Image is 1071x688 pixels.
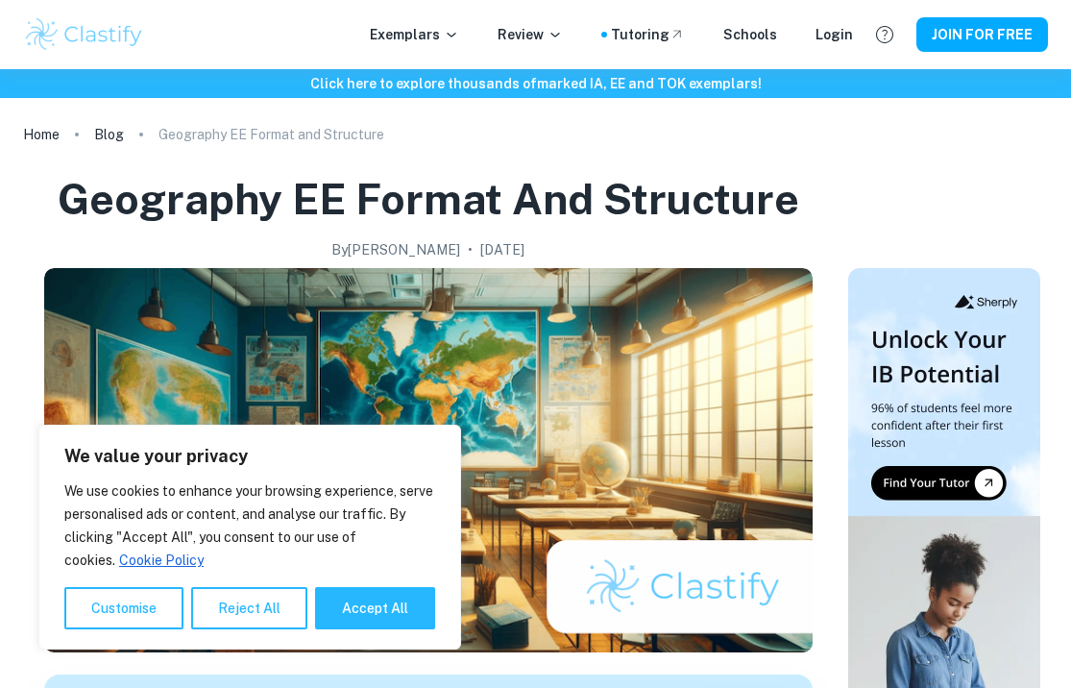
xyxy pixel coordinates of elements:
[64,587,183,629] button: Customise
[64,445,435,468] p: We value your privacy
[498,24,563,45] p: Review
[191,587,307,629] button: Reject All
[38,425,461,650] div: We value your privacy
[370,24,459,45] p: Exemplars
[315,587,435,629] button: Accept All
[331,239,460,260] h2: By [PERSON_NAME]
[58,171,799,228] h1: Geography EE Format and Structure
[4,73,1067,94] h6: Click here to explore thousands of marked IA, EE and TOK exemplars !
[468,239,473,260] p: •
[611,24,685,45] a: Tutoring
[118,552,205,569] a: Cookie Policy
[23,121,60,148] a: Home
[868,18,901,51] button: Help and Feedback
[64,479,435,572] p: We use cookies to enhance your browsing experience, serve personalised ads or content, and analys...
[480,239,524,260] h2: [DATE]
[158,124,384,145] p: Geography EE Format and Structure
[94,121,124,148] a: Blog
[815,24,853,45] a: Login
[23,15,145,54] img: Clastify logo
[916,17,1048,52] button: JOIN FOR FREE
[723,24,777,45] a: Schools
[44,268,813,652] img: Geography EE Format and Structure cover image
